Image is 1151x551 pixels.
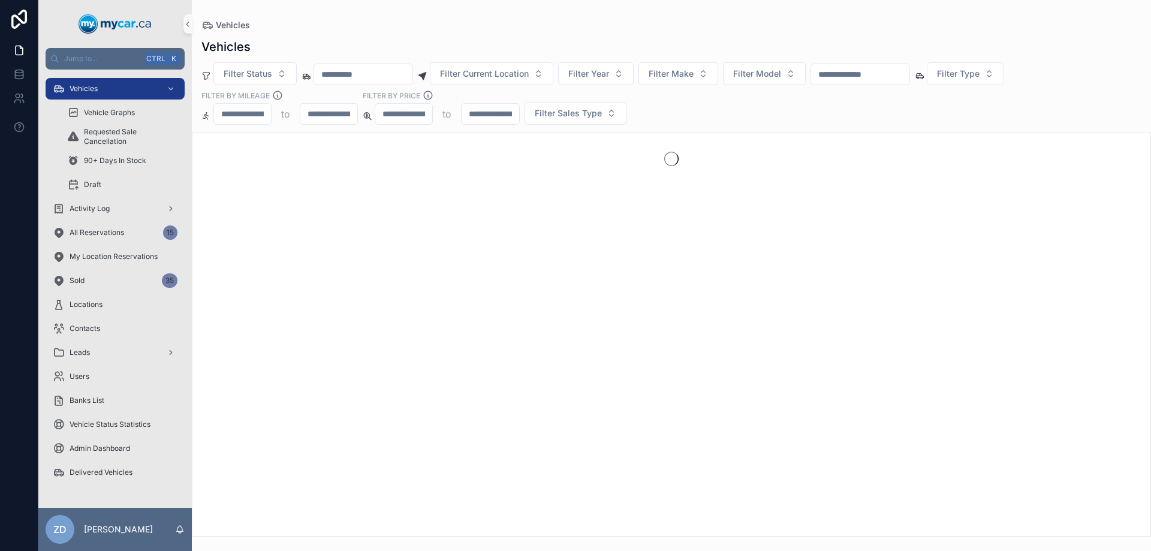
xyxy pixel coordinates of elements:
[70,84,98,94] span: Vehicles
[46,414,185,435] a: Vehicle Status Statistics
[201,38,251,55] h1: Vehicles
[46,294,185,315] a: Locations
[46,462,185,483] a: Delivered Vehicles
[84,180,101,189] span: Draft
[70,276,85,285] span: Sold
[281,107,290,121] p: to
[38,70,192,499] div: scrollable content
[70,348,90,357] span: Leads
[213,62,297,85] button: Select Button
[927,62,1004,85] button: Select Button
[535,107,602,119] span: Filter Sales Type
[46,390,185,411] a: Banks List
[145,53,167,65] span: Ctrl
[558,62,634,85] button: Select Button
[46,198,185,219] a: Activity Log
[84,156,146,165] span: 90+ Days In Stock
[70,372,89,381] span: Users
[568,68,609,80] span: Filter Year
[46,222,185,243] a: All Reservations15
[60,174,185,195] a: Draft
[70,420,150,429] span: Vehicle Status Statistics
[46,270,185,291] a: Sold35
[224,68,272,80] span: Filter Status
[64,54,140,64] span: Jump to...
[46,366,185,387] a: Users
[46,78,185,100] a: Vehicles
[201,19,250,31] a: Vehicles
[70,228,124,237] span: All Reservations
[525,102,626,125] button: Select Button
[70,396,104,405] span: Banks List
[638,62,718,85] button: Select Button
[60,126,185,147] a: Requested Sale Cancellation
[70,324,100,333] span: Contacts
[70,468,132,477] span: Delivered Vehicles
[733,68,781,80] span: Filter Model
[84,523,153,535] p: [PERSON_NAME]
[162,273,177,288] div: 35
[649,68,694,80] span: Filter Make
[46,438,185,459] a: Admin Dashboard
[70,444,130,453] span: Admin Dashboard
[46,342,185,363] a: Leads
[79,14,152,34] img: App logo
[937,68,980,80] span: Filter Type
[216,19,250,31] span: Vehicles
[60,102,185,124] a: Vehicle Graphs
[60,150,185,171] a: 90+ Days In Stock
[70,300,103,309] span: Locations
[442,107,451,121] p: to
[46,318,185,339] a: Contacts
[46,246,185,267] a: My Location Reservations
[201,90,270,101] label: Filter By Mileage
[46,48,185,70] button: Jump to...CtrlK
[440,68,529,80] span: Filter Current Location
[723,62,806,85] button: Select Button
[70,252,158,261] span: My Location Reservations
[169,54,179,64] span: K
[430,62,553,85] button: Select Button
[53,522,67,537] span: ZD
[363,90,420,101] label: FILTER BY PRICE
[84,108,135,118] span: Vehicle Graphs
[84,127,173,146] span: Requested Sale Cancellation
[163,225,177,240] div: 15
[70,204,110,213] span: Activity Log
